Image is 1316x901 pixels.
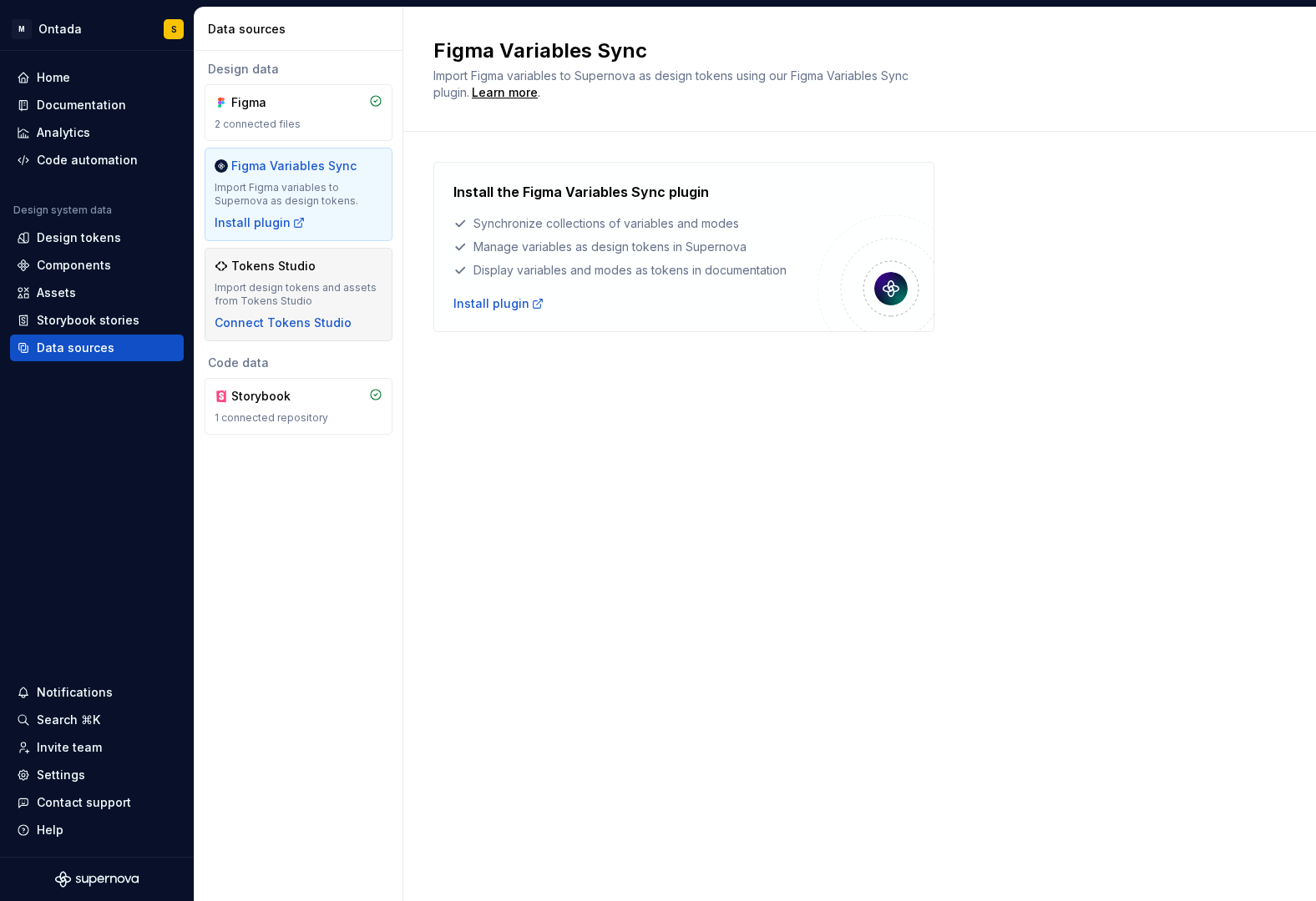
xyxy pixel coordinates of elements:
[231,94,311,111] div: Figma
[10,307,184,334] a: Storybook stories
[13,204,112,217] div: Design system data
[205,355,392,371] div: Code data
[10,64,184,91] a: Home
[10,707,184,733] button: Search ⌘K
[205,248,392,341] a: Tokens StudioImport design tokens and assets from Tokens StudioConnect Tokens Studio
[10,789,184,816] button: Contact support
[10,762,184,788] a: Settings
[171,23,177,36] div: S
[37,794,131,811] div: Contact support
[10,335,184,361] a: Data sources
[10,817,184,843] button: Help
[205,84,392,141] a: Figma2 connected files
[205,61,392,78] div: Design data
[469,87,540,99] span: .
[215,281,382,308] div: Import design tokens and assets from Tokens Studio
[10,224,184,251] a: Design tokens
[37,767,85,783] div: Settings
[10,734,184,761] a: Invite team
[215,214,306,231] button: Install plugin
[10,679,184,706] button: Notifications
[37,124,90,141] div: Analytics
[37,712,100,728] div: Search ⌘K
[205,378,392,435] a: Storybook1 connected repository
[10,119,184,146] a: Analytics
[37,97,126,113] div: Documentation
[433,68,912,99] span: Import Figma variables to Supernova as design tokens using our Figma Variables Sync plugin.
[10,252,184,279] a: Components
[215,411,382,425] div: 1 connected repository
[472,84,538,101] a: Learn more
[37,822,63,838] div: Help
[10,92,184,118] a: Documentation
[38,21,82,38] div: Ontada
[37,257,111,274] div: Components
[10,147,184,174] a: Code automation
[453,239,817,255] div: Manage variables as design tokens in Supernova
[215,181,382,208] div: Import Figma variables to Supernova as design tokens.
[10,279,184,306] a: Assets
[231,158,357,174] div: Figma Variables Sync
[231,388,311,405] div: Storybook
[208,21,396,38] div: Data sources
[205,148,392,241] a: Figma Variables SyncImport Figma variables to Supernova as design tokens.Install plugin
[231,258,316,274] div: Tokens Studio
[453,215,817,232] div: Synchronize collections of variables and modes
[55,871,139,888] svg: Supernova Logo
[453,262,817,279] div: Display variables and modes as tokens in documentation
[37,69,70,86] div: Home
[37,739,102,756] div: Invite team
[453,295,544,312] a: Install plugin
[215,118,382,131] div: 2 connected files
[37,284,76,301] div: Assets
[37,684,113,701] div: Notifications
[433,38,1266,64] h2: Figma Variables Sync
[37,229,121,246] div: Design tokens
[37,312,139,329] div: Storybook stories
[37,340,114,356] div: Data sources
[12,19,32,39] div: M
[453,182,709,202] h4: Install the Figma Variables Sync plugin
[37,152,138,169] div: Code automation
[3,11,190,47] button: MOntadaS
[215,315,352,331] button: Connect Tokens Studio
